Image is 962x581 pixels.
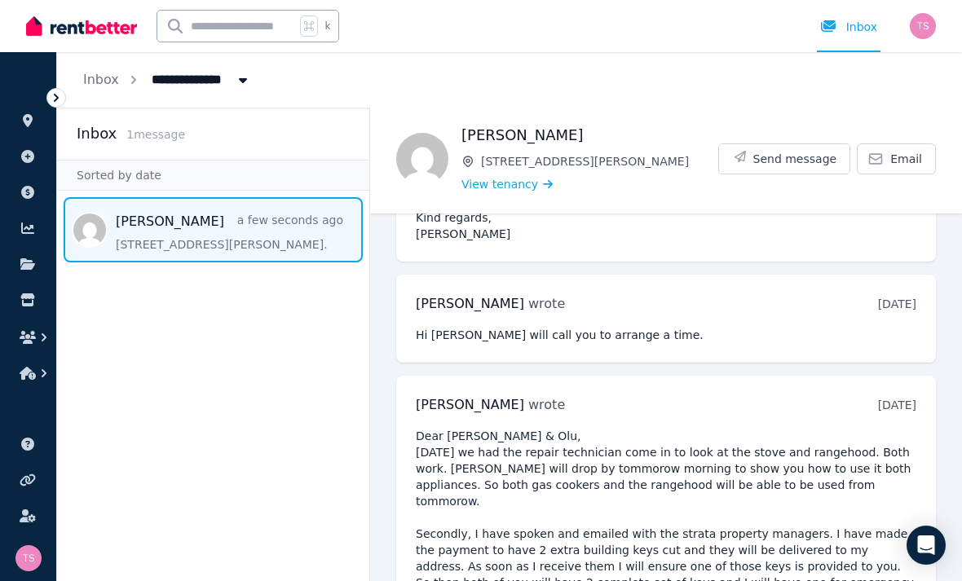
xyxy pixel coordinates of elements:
span: [STREET_ADDRESS][PERSON_NAME] [481,153,718,169]
div: Inbox [820,19,877,35]
span: k [324,20,330,33]
time: [DATE] [878,297,916,310]
img: Tom Soleymanbik [910,13,936,39]
a: Email [857,143,936,174]
span: wrote [528,397,565,412]
pre: Hi [PERSON_NAME] will call you to arrange a time. [416,327,916,343]
a: [PERSON_NAME]a few seconds ago[STREET_ADDRESS][PERSON_NAME]. [116,212,343,253]
nav: Breadcrumb [57,52,277,108]
img: Federika Buthgamu [396,133,448,185]
span: [PERSON_NAME] [416,397,524,412]
span: [PERSON_NAME] [416,296,524,311]
a: View tenancy [461,176,553,192]
span: Send message [753,151,837,167]
nav: Message list [57,191,369,269]
span: Email [890,151,922,167]
div: Open Intercom Messenger [907,526,946,565]
img: RentBetter [26,14,137,38]
span: 1 message [126,128,185,141]
button: Send message [719,144,850,174]
a: Inbox [83,72,119,87]
img: Tom Soleymanbik [15,545,42,571]
div: Sorted by date [57,160,369,191]
span: View tenancy [461,176,538,192]
h1: [PERSON_NAME] [461,124,718,147]
span: ORGANISE [13,90,64,101]
h2: Inbox [77,122,117,145]
time: [DATE] [878,398,916,412]
span: wrote [528,296,565,311]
